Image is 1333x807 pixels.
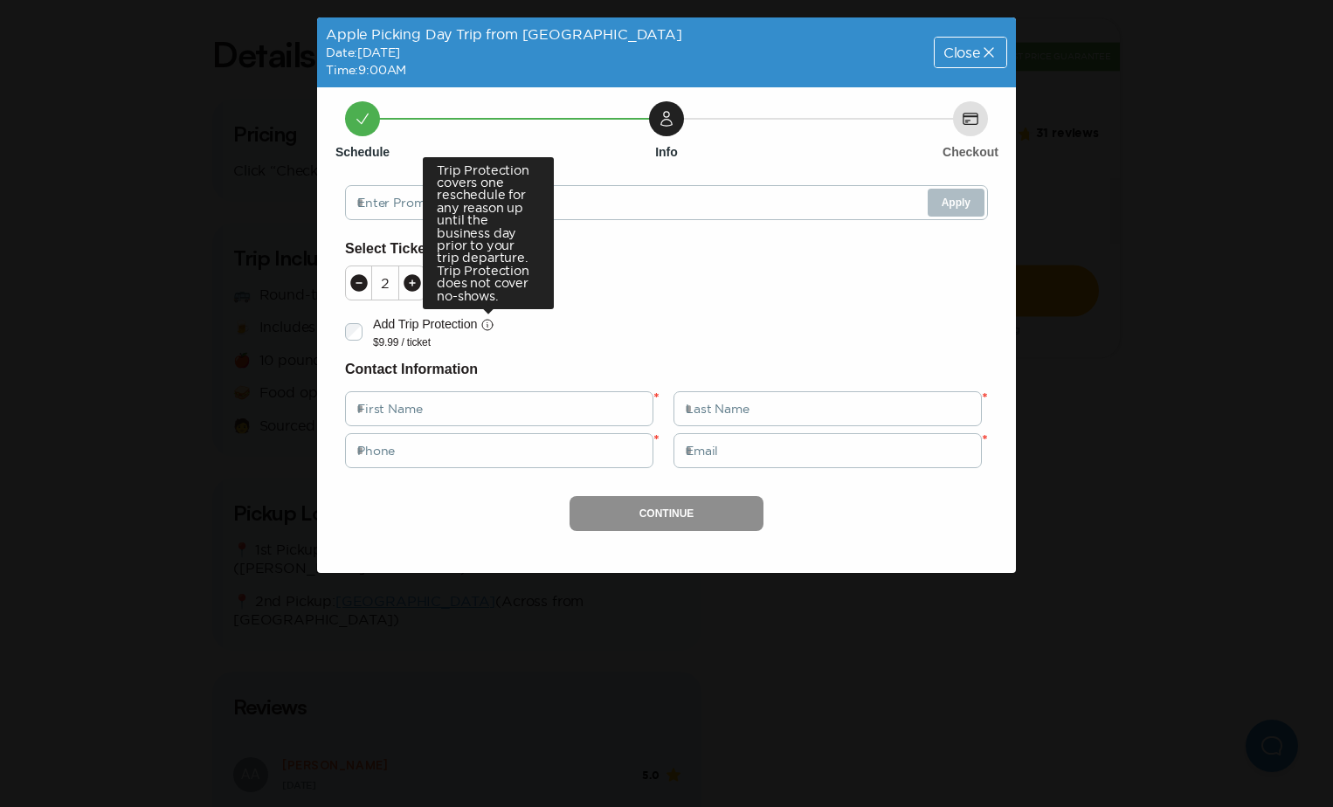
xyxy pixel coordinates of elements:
span: Date: [DATE] [326,45,400,59]
div: 2 [372,276,398,290]
p: Add Trip Protection [373,314,477,335]
h6: Select Tickets [345,238,988,260]
span: Apple Picking Day Trip from [GEOGRAPHIC_DATA] [326,26,682,42]
h6: Checkout [943,143,998,161]
h6: Schedule [335,143,390,161]
h6: Contact Information [345,358,988,381]
p: 1 Adult [434,266,475,286]
h6: Info [655,143,678,161]
p: $9.99 / ticket [373,335,494,349]
span: Close [943,45,980,59]
p: $ 115.00 each [434,286,494,300]
span: Time: 9:00AM [326,63,406,77]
